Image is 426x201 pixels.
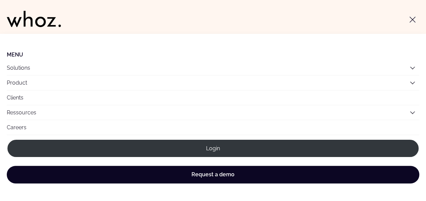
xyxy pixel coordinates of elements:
[406,13,419,26] button: Toggle menu
[7,80,27,86] a: Product
[7,139,419,158] a: Login
[7,75,419,90] button: Product
[7,120,419,135] a: Careers
[7,109,36,116] a: Ressources
[381,156,417,192] iframe: Chatbot
[7,51,419,58] li: Menu
[7,90,419,105] a: Clients
[7,166,419,183] a: Request a demo
[7,105,419,120] button: Ressources
[7,61,419,75] button: Solutions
